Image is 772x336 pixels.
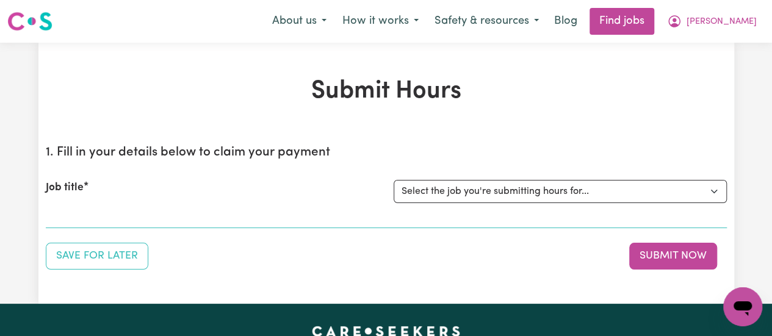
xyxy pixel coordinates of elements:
button: About us [264,9,334,34]
h2: 1. Fill in your details below to claim your payment [46,145,727,160]
iframe: Button to launch messaging window [723,287,762,326]
button: Safety & resources [427,9,547,34]
a: Blog [547,8,585,35]
h1: Submit Hours [46,77,727,106]
img: Careseekers logo [7,10,52,32]
button: How it works [334,9,427,34]
a: Careseekers logo [7,7,52,35]
span: [PERSON_NAME] [687,15,757,29]
button: Submit your job report [629,243,717,270]
button: My Account [659,9,765,34]
label: Job title [46,180,84,196]
a: Careseekers home page [312,326,460,335]
a: Find jobs [590,8,654,35]
button: Save your job report [46,243,148,270]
